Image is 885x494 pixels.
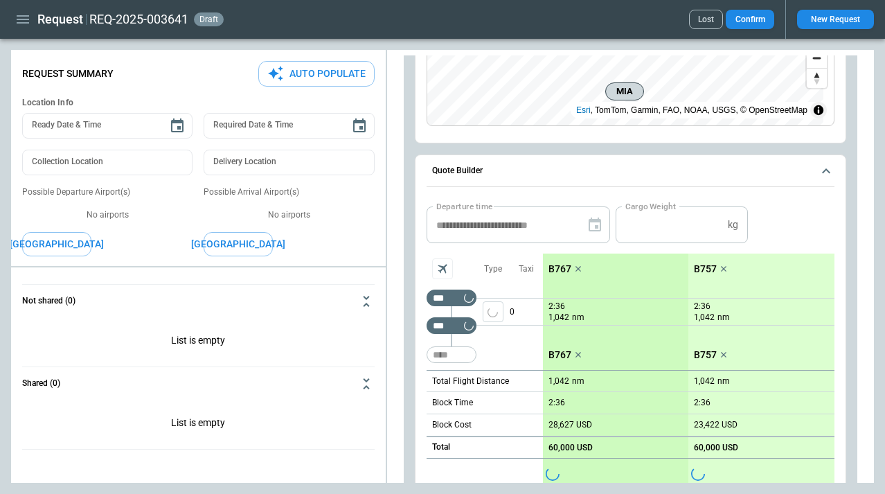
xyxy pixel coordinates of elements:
[548,420,592,430] p: 28,627 USD
[22,379,60,388] h6: Shared (0)
[572,312,584,324] p: nm
[432,397,473,409] p: Block Time
[726,10,774,29] button: Confirm
[694,420,737,430] p: 23,422 USD
[427,290,476,306] div: Too short
[37,11,83,28] h1: Request
[432,166,483,175] h6: Quote Builder
[576,105,591,115] a: Esri
[89,11,188,28] h2: REQ-2025-003641
[611,85,638,98] span: MIA
[427,317,476,334] div: Too short
[797,10,874,29] button: New Request
[22,400,375,449] p: List is empty
[625,200,676,212] label: Cargo Weight
[22,209,193,221] p: No airports
[432,443,450,452] h6: Total
[22,400,375,449] div: Not shared (0)
[548,301,565,312] p: 2:36
[717,312,730,324] p: nm
[22,285,375,318] button: Not shared (0)
[548,398,565,408] p: 2:36
[484,263,502,275] p: Type
[543,254,834,489] div: scrollable content
[427,155,834,187] button: Quote Builder
[694,301,710,312] p: 2:36
[432,376,509,387] p: Total Flight Distance
[572,376,584,387] p: nm
[548,443,593,453] p: 60,000 USD
[548,376,569,387] p: 1,042
[694,312,715,324] p: 1,042
[432,419,472,431] p: Block Cost
[22,186,193,198] p: Possible Departure Airport(s)
[427,346,476,363] div: Too short
[807,68,827,88] button: Reset bearing to north
[694,263,717,275] p: B757
[519,263,534,275] p: Taxi
[810,102,827,118] summary: Toggle attribution
[427,206,834,489] div: Quote Builder
[204,186,374,198] p: Possible Arrival Airport(s)
[576,103,807,117] div: , TomTom, Garmin, FAO, NOAA, USGS, © OpenStreetMap
[22,68,114,80] p: Request Summary
[22,367,375,400] button: Shared (0)
[717,376,730,387] p: nm
[436,200,493,212] label: Departure time
[548,263,571,275] p: B767
[22,98,375,108] h6: Location Info
[204,209,374,221] p: No airports
[258,61,375,87] button: Auto Populate
[689,10,723,29] button: Lost
[22,318,375,367] p: List is empty
[483,301,503,322] button: left aligned
[694,349,717,361] p: B757
[22,232,91,256] button: [GEOGRAPHIC_DATA]
[204,232,273,256] button: [GEOGRAPHIC_DATA]
[22,318,375,367] div: Not shared (0)
[548,349,571,361] p: B767
[694,398,710,408] p: 2:36
[510,299,543,325] p: 0
[548,312,569,324] p: 1,042
[807,48,827,68] button: Zoom out
[694,443,738,453] p: 60,000 USD
[346,112,373,140] button: Choose date
[483,301,503,322] span: Type of sector
[163,112,191,140] button: Choose date
[694,376,715,387] p: 1,042
[197,15,221,24] span: draft
[728,219,738,231] p: kg
[432,258,453,279] span: Aircraft selection
[22,297,75,306] h6: Not shared (0)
